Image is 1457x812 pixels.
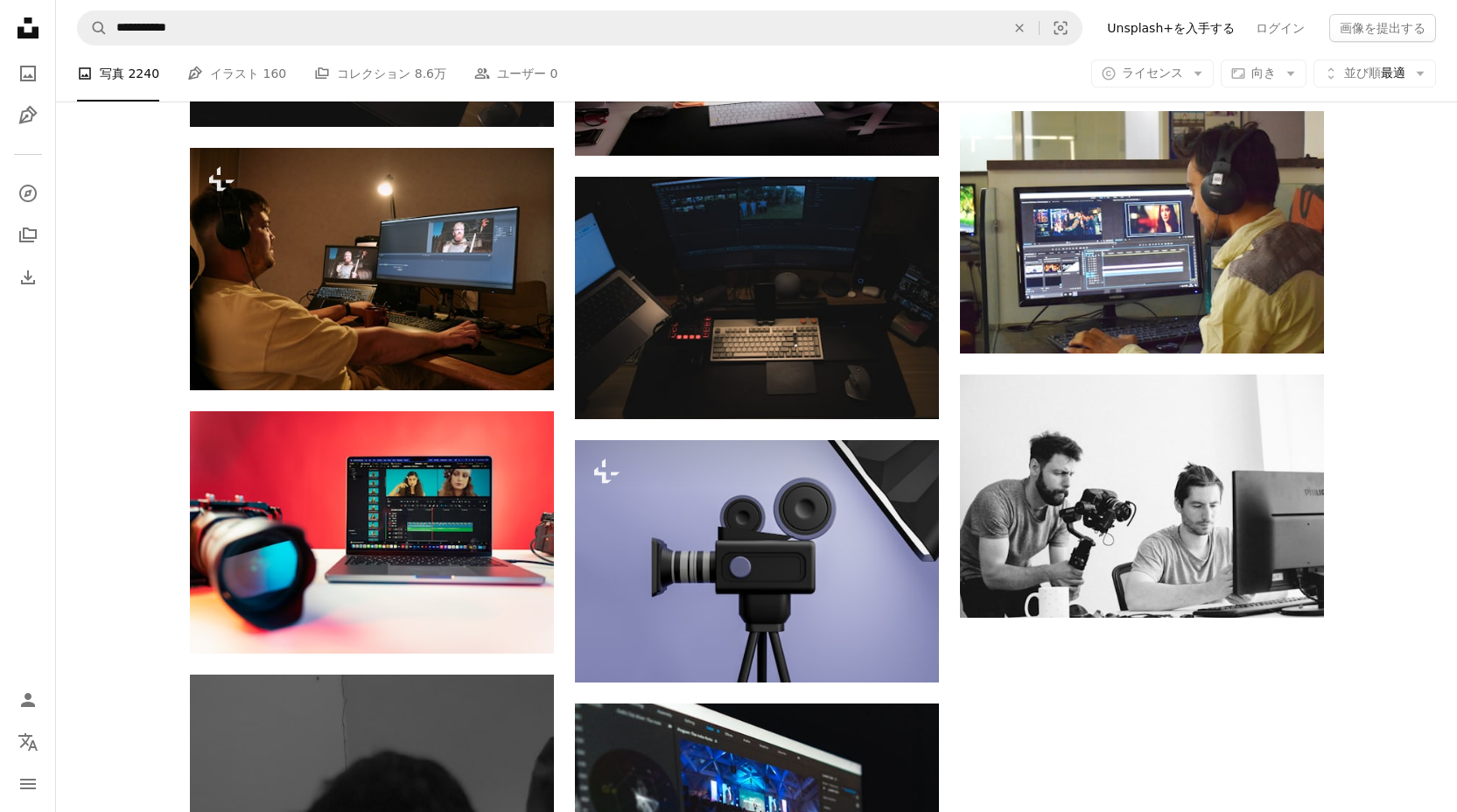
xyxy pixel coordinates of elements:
span: 8.6万 [415,64,446,83]
span: 向き [1251,66,1276,80]
span: 最適 [1344,65,1405,82]
img: テーブルの上に置かれたノートパソコン [190,411,554,654]
a: パソコンのモニターの前に座っている男性 [190,261,554,276]
span: 0 [550,64,557,83]
a: ヘッドフォンをつけたままコンピューターの前に座っている男性 [960,224,1324,240]
span: 160 [263,64,287,83]
span: 並び順 [1344,66,1381,80]
a: a camera and a microphone on a tripod [575,553,939,569]
a: ユーザー 0 [474,45,557,101]
a: 写真 [11,56,46,91]
form: サイト内でビジュアルを探す [77,10,1082,45]
a: Unsplash+を入手する [1096,14,1245,42]
img: パソコンのモニターの前に座っている男性 [190,148,554,390]
button: ビジュアル検索 [1040,11,1082,45]
button: ライセンス [1091,59,1214,87]
span: ライセンス [1122,66,1183,80]
a: ログイン [1245,14,1315,42]
a: ログイン / 登録する [11,682,46,717]
a: 座っている男性の横でモニターを向けるカメラを持つ男性 [960,488,1324,504]
button: Unsplashで検索する [78,11,108,45]
button: 全てクリア [1000,11,1039,45]
button: 言語 [11,724,46,759]
img: 2台のラップトップとモニターを備えたコンピューターデスク [575,177,939,419]
a: コレクション [11,218,46,253]
button: メニュー [11,766,46,801]
img: ヘッドフォンをつけたままコンピューターの前に座っている男性 [960,111,1324,353]
a: コレクション 8.6万 [314,45,446,101]
a: イラスト [11,98,46,133]
a: イラスト 160 [187,45,286,101]
button: 画像を提出する [1329,14,1436,42]
a: テーブルの上に置かれたノートパソコン [190,524,554,540]
a: ホーム — Unsplash [11,10,46,49]
a: 2台のラップトップとモニターを備えたコンピューターデスク [575,290,939,305]
a: ダウンロード履歴 [11,260,46,295]
img: 座っている男性の横でモニターを向けるカメラを持つ男性 [960,374,1324,618]
button: 並び順最適 [1313,59,1436,87]
button: 向き [1221,59,1306,87]
a: 探す [11,176,46,211]
img: a camera and a microphone on a tripod [575,440,939,682]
